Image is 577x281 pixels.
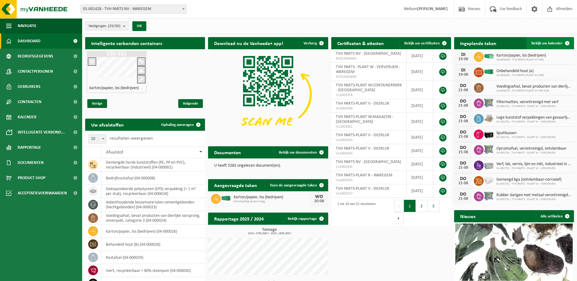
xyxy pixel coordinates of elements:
a: Alle artikelen [536,210,573,222]
span: Spuitbussen [496,131,555,136]
h2: Rapportage 2025 / 2024 [208,213,270,224]
div: 19-08 [457,73,469,77]
span: VLA903360 [336,106,402,111]
span: 01-091751 - TVH PARTS - PLANT W - VERVERIJEN [496,151,567,155]
span: Documenten [18,155,43,170]
td: [DATE] [407,49,433,63]
span: 01-091751 - TVH PARTS - PLANT W - VERVERIJEN [496,136,555,139]
img: PB-LB-0680-HPE-BK-11 [484,129,494,139]
span: VLA903435 [336,178,402,183]
td: voedingsafval, bevat producten van dierlijke oorsprong, onverpakt, categorie 3 (04-000024) [101,211,205,225]
td: [DATE] [407,171,433,184]
h3: Tonnage [211,228,328,235]
span: 01-091751 - TVH PARTS - PLANT W - VERVERIJEN [496,182,561,186]
span: Intelligente verbond... [18,125,65,140]
button: Next [394,212,404,224]
button: Vestigingen(29/30) [85,21,129,30]
div: DO [457,83,469,88]
span: Rapportage [18,140,41,155]
button: 2 [416,200,428,212]
span: TVH PARTS-PLANT V - DEERLIJK [336,133,389,137]
span: Bekijk uw certificaten [404,41,440,45]
div: 21-08 [457,119,469,123]
td: bedrijfsrestafval (04-000008) [101,172,205,185]
span: Lege kunststof verpakkingen van gevaarlijke stoffen [496,115,571,120]
div: 21-08 [457,166,469,170]
span: Gemengd kga (ontvlambaar-corrosief) [496,177,561,182]
span: Product Shop [18,170,45,186]
img: HK-XC-40-GN-00 [484,69,494,75]
td: behandeld hout (B) (04-000028) [101,238,205,251]
a: Bekijk uw certificaten [399,37,450,49]
a: Bekijk uw kalender [527,37,573,49]
div: 21-08 [457,104,469,108]
h4: karton/papier, los (bedrijven) [89,86,139,90]
span: Ophaling aanvragen [161,123,194,127]
span: Dashboard [18,33,40,49]
span: VLA903357 [336,191,402,196]
span: 10-905028 - TVH PARTS-PLANT W-WB2 [496,58,546,62]
td: [DATE] [407,81,433,99]
span: TVH PARTS-PLANT W-MAGAZIJN - [GEOGRAPHIC_DATA] [336,115,393,124]
span: 10-905028 - TVH PARTS-PLANT W-WB2 [496,74,544,77]
span: Contracten [18,94,41,109]
span: Toon de aangevraagde taken [270,183,317,187]
img: PB-LB-0680-HPE-GY-02 [484,175,494,186]
count: (29/30) [108,24,120,28]
div: DO [457,114,469,119]
span: TVH PARTS-PLANT R - WAREGEM [336,173,392,178]
img: HK-XC-40-GN-00 [221,196,231,201]
div: DO [457,192,469,197]
span: TVH PARTS-PLANT V - DEERLIJK [336,186,389,191]
span: Bekijk uw documenten [279,151,317,154]
span: TVH PARTS - PLANT W - VERVERIJEN - WAREGEM [336,65,400,74]
div: DO [457,145,469,150]
td: [DATE] [407,131,433,144]
td: [DATE] [407,63,433,81]
span: TVH PARTS-PLANT W-CONTAINERPARK - [GEOGRAPHIC_DATA] [336,83,402,92]
h2: Download nu de Vanheede+ app! [208,37,289,49]
img: Download de VHEPlus App [208,49,328,139]
span: Acceptatievoorwaarden [18,186,67,201]
button: 1 [404,200,416,212]
a: Toon de aangevraagde taken [265,179,328,191]
span: Verberg [304,41,317,45]
span: Karton/papier, los (bedrijven) [234,195,310,200]
h2: Uw afvalstoffen [85,119,130,130]
span: TVH PARTS NV - [GEOGRAPHIC_DATA] [336,51,401,56]
div: 1 tot 10 van 21 resultaten [334,199,376,225]
img: LP-PA-00000-WDN-11 [484,113,494,123]
span: Vestigingen [89,22,120,31]
div: DI [457,68,469,73]
label: resultaten weergeven [109,136,153,141]
h2: Certificaten & attesten [331,37,390,49]
span: 10 [88,134,106,144]
div: DO [457,130,469,135]
span: Bedrijfsgegevens [18,49,53,64]
span: 01-091751 - TVH PARTS - PLANT W - VERVERIJEN [496,198,571,201]
div: 21-08 [457,150,469,154]
span: Bekijk uw kalender [531,41,563,45]
div: 20-08 [313,199,325,203]
p: U heeft 5282 ongelezen document(en). [214,164,322,168]
span: VLA903436 [336,165,402,169]
span: Opruimafval, verontreinigd, ontvlambaar [496,146,567,151]
span: TVH PARTS NV - [GEOGRAPHIC_DATA] [336,160,401,164]
span: Voedingsafval, bevat producten van dierlijke oorsprong, onverpakt, categorie 3 [496,84,571,89]
img: PB-AP-0800-MET-02-01 [484,98,494,108]
div: WO [313,194,325,199]
a: Ophaling aanvragen [156,119,204,131]
div: 21-08 [457,135,469,139]
span: RED25004690 [336,75,402,79]
td: [DATE] [407,99,433,113]
td: asbesthoudende bouwmaterialen cementgebonden (hechtgebonden) (04-000023) [101,198,205,211]
div: 21-08 [457,88,469,92]
span: Navigatie [18,18,36,33]
span: VLA903358 [336,93,402,98]
span: Karton/papier, los (bedrijven) [496,53,546,58]
img: PB-LB-0680-HPE-GY-11 [484,160,494,170]
span: Rubber slangen met metaal verontreinigd met olie [496,193,571,198]
span: 01-091751 - TVH PARTS - PLANT W - VERVERIJEN [496,167,571,170]
span: Vorige [87,99,107,108]
span: Afvalstof [106,150,123,155]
